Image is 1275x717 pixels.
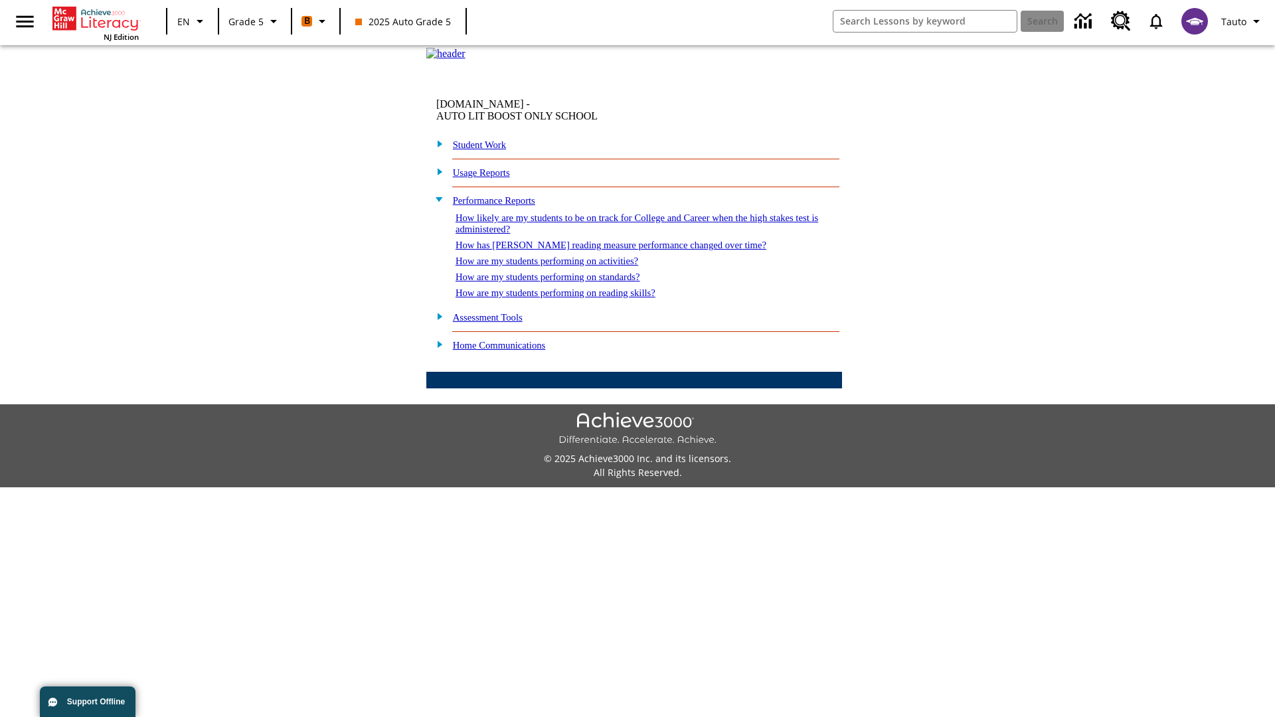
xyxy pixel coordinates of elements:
a: Data Center [1066,3,1103,40]
a: How are my students performing on activities? [456,256,638,266]
a: How are my students performing on reading skills? [456,287,655,298]
input: search field [833,11,1017,32]
span: Support Offline [67,697,125,706]
img: header [426,48,466,60]
a: Resource Center, Will open in new tab [1103,3,1139,39]
a: Performance Reports [453,195,535,206]
a: How has [PERSON_NAME] reading measure performance changed over time? [456,240,766,250]
div: Home [52,4,139,42]
a: Student Work [453,139,506,150]
button: Support Offline [40,686,135,717]
a: How are my students performing on standards? [456,272,640,282]
button: Language: EN, Select a language [171,9,214,33]
button: Boost Class color is orange. Change class color [296,9,335,33]
span: EN [177,15,190,29]
img: plus.gif [430,338,444,350]
button: Open side menu [5,2,44,41]
span: Tauto [1221,15,1246,29]
img: plus.gif [430,165,444,177]
img: plus.gif [430,310,444,322]
a: How likely are my students to be on track for College and Career when the high stakes test is adm... [456,212,818,234]
td: [DOMAIN_NAME] - [436,98,681,122]
a: Home Communications [453,340,546,351]
span: B [304,13,310,29]
button: Grade: Grade 5, Select a grade [223,9,287,33]
span: NJ Edition [104,32,139,42]
img: minus.gif [430,193,444,205]
img: Achieve3000 Differentiate Accelerate Achieve [558,412,717,446]
nobr: AUTO LIT BOOST ONLY SCHOOL [436,110,598,121]
img: avatar image [1181,8,1208,35]
a: Usage Reports [453,167,510,178]
span: 2025 Auto Grade 5 [355,15,451,29]
img: plus.gif [430,137,444,149]
button: Select a new avatar [1173,4,1216,39]
span: Grade 5 [228,15,264,29]
button: Profile/Settings [1216,9,1270,33]
a: Assessment Tools [453,312,523,323]
a: Notifications [1139,4,1173,39]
